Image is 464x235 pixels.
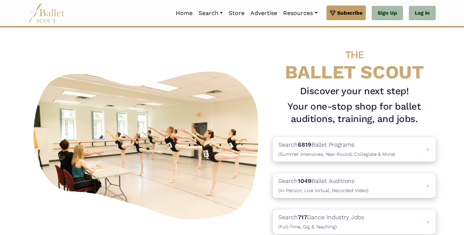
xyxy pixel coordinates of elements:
[28,65,267,223] img: A group of ballerinas talking to each other in a ballet studio
[278,140,395,159] p: Search Ballet Programs
[273,173,436,198] a: Search1049Ballet Auditions(In-Person, Live Virtual, Recorded Video) >
[280,5,320,21] a: Resources
[426,146,430,153] span: >
[372,6,403,21] a: Sign Up
[426,219,430,225] span: >
[226,5,247,21] a: Store
[330,9,336,17] img: gem.svg
[409,6,436,21] a: Log In
[273,210,436,234] a: Search717Dance Industry Jobs(Full-Time, Gig & Teaching) >
[426,182,430,189] span: >
[298,141,311,148] b: 6819
[273,100,436,125] h1: Your one-stop shop for ballet auditions, training, and jobs.
[196,5,226,21] a: Search
[326,5,366,20] a: Subscribe
[273,137,436,162] a: Search6819Ballet Programs(Summer Intensives, Year-Round, Collegiate & More)>
[345,49,364,61] span: THE
[273,42,436,82] h4: BALLET SCOUT
[278,224,337,230] span: (Full-Time, Gig & Teaching)
[298,177,311,184] b: 1049
[273,85,436,98] h3: Discover your next step!
[298,214,307,221] b: 717
[247,5,280,21] a: Advertise
[173,5,196,21] a: Home
[278,176,368,195] p: Search Ballet Auditions
[278,188,368,193] span: (In-Person, Live Virtual, Recorded Video)
[278,213,364,231] p: Search Dance Industry Jobs
[278,151,395,157] span: (Summer Intensives, Year-Round, Collegiate & More)
[337,9,363,17] span: Subscribe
